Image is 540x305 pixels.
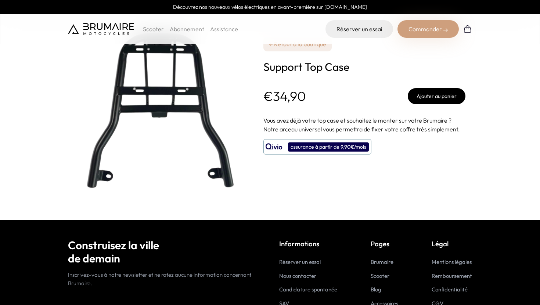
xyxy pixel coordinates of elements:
[432,239,472,249] p: Légal
[371,258,393,265] a: Brumaire
[68,271,261,287] p: Inscrivez-vous à notre newsletter et ne ratez aucune information concernant Brumaire.
[279,239,337,249] p: Informations
[263,125,465,134] p: Notre arceau universel vous permettra de fixer votre coffre très simplement.
[170,25,204,33] a: Abonnement
[279,272,316,279] a: Nous contacter
[371,286,381,293] a: Blog
[408,88,465,104] button: Ajouter au panier
[68,23,134,35] img: Brumaire Motocycles
[68,18,252,202] img: Support Top Case
[68,239,261,265] h2: Construisez la ville de demain
[371,239,398,249] p: Pages
[279,258,321,265] a: Réserver un essai
[263,60,465,73] h1: Support Top Case
[279,286,337,293] a: Candidature spontanée
[432,286,468,293] a: Confidentialité
[432,272,472,279] a: Remboursement
[325,20,393,38] a: Réserver un essai
[143,25,164,33] p: Scooter
[463,25,472,33] img: Panier
[266,142,282,151] img: logo qivio
[288,142,369,152] div: assurance à partir de 9,90€/mois
[263,89,306,104] p: €34,90
[443,28,448,32] img: right-arrow-2.png
[263,116,465,125] p: Vous avez déjà votre top case et souhaitez le monter sur votre Brumaire ?
[210,25,238,33] a: Assistance
[263,139,371,155] button: assurance à partir de 9,90€/mois
[371,272,389,279] a: Scooter
[397,20,459,38] div: Commander
[432,258,472,265] a: Mentions légales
